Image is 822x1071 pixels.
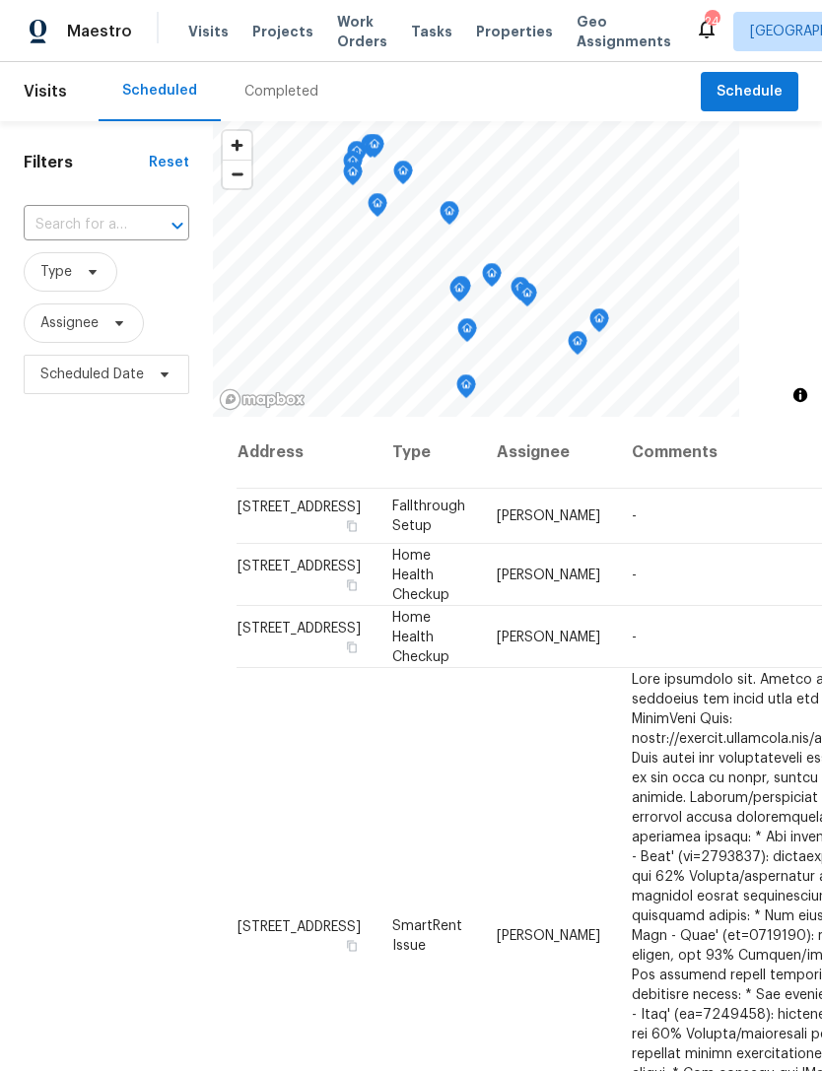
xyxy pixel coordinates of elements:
[252,22,313,41] span: Projects
[164,212,191,239] button: Open
[456,374,476,405] div: Map marker
[213,121,739,417] canvas: Map
[632,630,637,643] span: -
[237,417,377,489] th: Address
[577,12,671,51] span: Geo Assignments
[238,559,361,572] span: [STREET_ADDRESS]
[788,383,812,407] button: Toggle attribution
[632,568,637,581] span: -
[361,134,380,165] div: Map marker
[219,388,306,411] a: Mapbox homepage
[705,12,719,32] div: 24
[497,630,600,643] span: [PERSON_NAME]
[377,417,481,489] th: Type
[343,936,361,954] button: Copy Address
[24,70,67,113] span: Visits
[476,22,553,41] span: Properties
[392,918,462,952] span: SmartRent Issue
[589,308,609,339] div: Map marker
[24,153,149,172] h1: Filters
[343,151,363,181] div: Map marker
[223,131,251,160] button: Zoom in
[632,509,637,523] span: -
[517,283,537,313] div: Map marker
[343,517,361,535] button: Copy Address
[365,134,384,165] div: Map marker
[238,919,361,933] span: [STREET_ADDRESS]
[188,22,229,41] span: Visits
[411,25,452,38] span: Tasks
[794,384,806,406] span: Toggle attribution
[482,263,502,294] div: Map marker
[40,313,99,333] span: Assignee
[449,278,469,308] div: Map marker
[343,162,363,192] div: Map marker
[511,277,530,307] div: Map marker
[457,318,477,349] div: Map marker
[568,331,587,362] div: Map marker
[24,210,134,240] input: Search for an address...
[40,262,72,282] span: Type
[238,621,361,635] span: [STREET_ADDRESS]
[392,610,449,663] span: Home Health Checkup
[343,575,361,593] button: Copy Address
[67,22,132,41] span: Maestro
[343,637,361,655] button: Copy Address
[497,509,600,523] span: [PERSON_NAME]
[40,365,144,384] span: Scheduled Date
[481,417,616,489] th: Assignee
[122,81,197,100] div: Scheduled
[392,500,465,533] span: Fallthrough Setup
[244,82,318,101] div: Completed
[368,193,387,224] div: Map marker
[392,548,449,601] span: Home Health Checkup
[451,276,471,306] div: Map marker
[497,928,600,942] span: [PERSON_NAME]
[223,161,251,188] span: Zoom out
[440,201,459,232] div: Map marker
[149,153,189,172] div: Reset
[393,161,413,191] div: Map marker
[717,80,783,104] span: Schedule
[337,12,387,51] span: Work Orders
[701,72,798,112] button: Schedule
[347,141,367,171] div: Map marker
[238,501,361,514] span: [STREET_ADDRESS]
[497,568,600,581] span: [PERSON_NAME]
[223,160,251,188] button: Zoom out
